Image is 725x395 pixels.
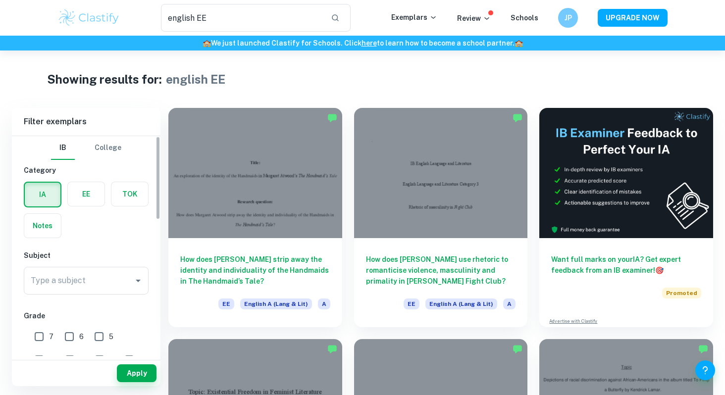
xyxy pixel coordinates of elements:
span: 4 [49,354,54,365]
img: Marked [698,344,708,354]
h6: We just launched Clastify for Schools. Click to learn how to become a school partner. [2,38,723,49]
button: JP [558,8,578,28]
button: Help and Feedback [695,360,715,380]
h1: english EE [166,70,225,88]
p: Exemplars [391,12,437,23]
span: 🏫 [515,39,523,47]
h6: Grade [24,310,149,321]
span: 5 [109,331,113,342]
a: Advertise with Clastify [549,318,597,325]
h6: Want full marks on your IA ? Get expert feedback from an IB examiner! [551,254,701,276]
span: Promoted [662,288,701,298]
span: English A (Lang & Lit) [425,298,497,309]
a: here [362,39,377,47]
a: Want full marks on yourIA? Get expert feedback from an IB examiner!PromotedAdvertise with Clastify [539,108,713,327]
span: EE [218,298,234,309]
button: Open [131,274,145,288]
h6: Filter exemplars [12,108,160,136]
a: How does [PERSON_NAME] use rhetoric to romanticise violence, masculinity and primality in [PERSON... [354,108,528,327]
button: College [95,136,121,160]
img: Marked [327,344,337,354]
img: Marked [513,113,522,123]
p: Review [457,13,491,24]
button: Apply [117,364,156,382]
span: 6 [79,331,84,342]
span: 3 [80,354,84,365]
h6: How does [PERSON_NAME] use rhetoric to romanticise violence, masculinity and primality in [PERSON... [366,254,516,287]
img: Thumbnail [539,108,713,238]
img: Clastify logo [57,8,120,28]
h1: Showing results for: [47,70,162,88]
span: 7 [49,331,53,342]
button: IA [25,183,60,206]
span: A [318,298,330,309]
button: EE [68,182,104,206]
div: Filter type choice [51,136,121,160]
button: TOK [111,182,148,206]
span: A [503,298,516,309]
button: Notes [24,214,61,238]
a: How does [PERSON_NAME] strip away the identity and individuality of the Handmaids in The Handmaid... [168,108,342,327]
span: 2 [109,354,113,365]
h6: JP [563,12,574,23]
button: IB [51,136,75,160]
a: Schools [511,14,538,22]
span: EE [404,298,419,309]
h6: Category [24,165,149,176]
h6: How does [PERSON_NAME] strip away the identity and individuality of the Handmaids in The Handmaid... [180,254,330,287]
span: 🏫 [203,39,211,47]
span: 🎯 [655,266,664,274]
h6: Subject [24,250,149,261]
span: English A (Lang & Lit) [240,298,312,309]
span: 1 [139,354,142,365]
input: Search for any exemplars... [161,4,323,32]
img: Marked [513,344,522,354]
img: Marked [327,113,337,123]
button: UPGRADE NOW [598,9,668,27]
